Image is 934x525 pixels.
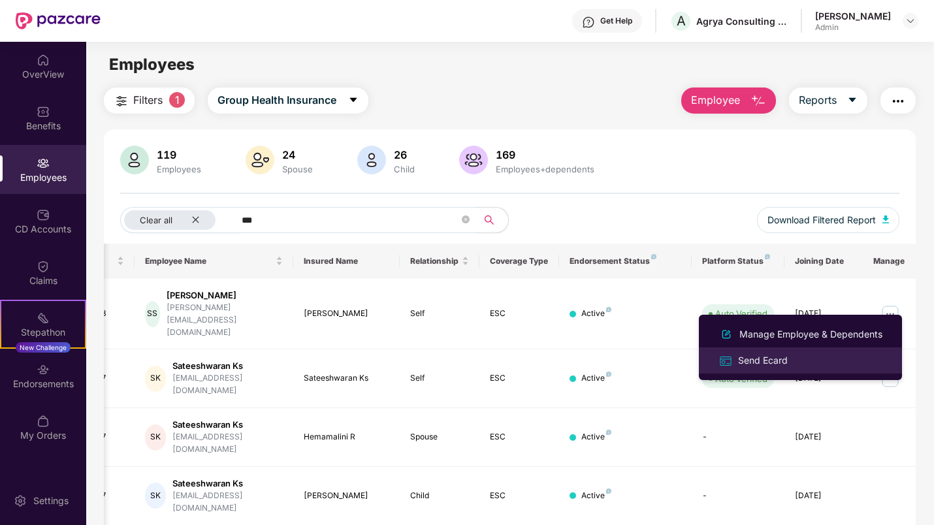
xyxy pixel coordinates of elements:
td: - [692,408,784,467]
div: Manage Employee & Dependents [737,327,885,342]
div: Platform Status [702,256,774,266]
div: Settings [29,494,72,507]
div: [PERSON_NAME][EMAIL_ADDRESS][DOMAIN_NAME] [167,302,283,339]
div: SK [145,366,167,392]
img: svg+xml;base64,PHN2ZyB4bWxucz0iaHR0cDovL3d3dy53My5vcmcvMjAwMC9zdmciIHhtbG5zOnhsaW5rPSJodHRwOi8vd3... [357,146,386,174]
div: Active [581,372,611,385]
img: svg+xml;base64,PHN2ZyBpZD0iRW1wbG95ZWVzIiB4bWxucz0iaHR0cDovL3d3dy53My5vcmcvMjAwMC9zdmciIHdpZHRoPS... [37,157,50,170]
th: Joining Date [784,244,864,279]
div: Agrya Consulting Private Limited [696,15,788,27]
div: Sateeshwaran Ks [172,477,283,490]
div: Endorsement Status [570,256,681,266]
div: Admin [815,22,891,33]
div: [EMAIL_ADDRESS][DOMAIN_NAME] [172,490,283,515]
div: 169 [493,148,597,161]
div: Sateeshwaran Ks [304,372,389,385]
span: Relationship [410,256,459,266]
div: [PERSON_NAME] [815,10,891,22]
img: svg+xml;base64,PHN2ZyBpZD0iSGVscC0zMngzMiIgeG1sbnM9Imh0dHA6Ly93d3cudzMub3JnLzIwMDAvc3ZnIiB3aWR0aD... [582,16,595,29]
div: SK [145,483,167,509]
div: 26 [391,148,417,161]
img: New Pazcare Logo [16,12,101,29]
div: Employees [154,164,204,174]
div: ESC [490,308,549,320]
div: Active [581,490,611,502]
img: svg+xml;base64,PHN2ZyB4bWxucz0iaHR0cDovL3d3dy53My5vcmcvMjAwMC9zdmciIHhtbG5zOnhsaW5rPSJodHRwOi8vd3... [882,215,889,223]
img: svg+xml;base64,PHN2ZyBpZD0iRHJvcGRvd24tMzJ4MzIiIHhtbG5zPSJodHRwOi8vd3d3LnczLm9yZy8yMDAwL3N2ZyIgd2... [905,16,916,26]
img: svg+xml;base64,PHN2ZyBpZD0iRW5kb3JzZW1lbnRzIiB4bWxucz0iaHR0cDovL3d3dy53My5vcmcvMjAwMC9zdmciIHdpZH... [37,363,50,376]
img: svg+xml;base64,PHN2ZyB4bWxucz0iaHR0cDovL3d3dy53My5vcmcvMjAwMC9zdmciIHhtbG5zOnhsaW5rPSJodHRwOi8vd3... [120,146,149,174]
button: Download Filtered Report [757,207,899,233]
div: Active [581,308,611,320]
span: Download Filtered Report [767,213,876,227]
img: svg+xml;base64,PHN2ZyB4bWxucz0iaHR0cDovL3d3dy53My5vcmcvMjAwMC9zdmciIHdpZHRoPSIyNCIgaGVpZ2h0PSIyNC... [890,93,906,109]
img: svg+xml;base64,PHN2ZyBpZD0iU2V0dGluZy0yMHgyMCIgeG1sbnM9Imh0dHA6Ly93d3cudzMub3JnLzIwMDAvc3ZnIiB3aW... [14,494,27,507]
img: svg+xml;base64,PHN2ZyB4bWxucz0iaHR0cDovL3d3dy53My5vcmcvMjAwMC9zdmciIHdpZHRoPSI4IiBoZWlnaHQ9IjgiIH... [606,307,611,312]
th: Employee Name [135,244,294,279]
img: svg+xml;base64,PHN2ZyB4bWxucz0iaHR0cDovL3d3dy53My5vcmcvMjAwMC9zdmciIHdpZHRoPSIyNCIgaGVpZ2h0PSIyNC... [114,93,129,109]
span: Clear all [140,215,172,225]
span: caret-down [847,95,858,106]
div: Self [410,372,469,385]
img: svg+xml;base64,PHN2ZyB4bWxucz0iaHR0cDovL3d3dy53My5vcmcvMjAwMC9zdmciIHdpZHRoPSI4IiBoZWlnaHQ9IjgiIH... [606,372,611,377]
img: svg+xml;base64,PHN2ZyB4bWxucz0iaHR0cDovL3d3dy53My5vcmcvMjAwMC9zdmciIHdpZHRoPSIxNiIgaGVpZ2h0PSIxNi... [718,354,733,368]
img: svg+xml;base64,PHN2ZyB4bWxucz0iaHR0cDovL3d3dy53My5vcmcvMjAwMC9zdmciIHhtbG5zOnhsaW5rPSJodHRwOi8vd3... [459,146,488,174]
div: ESC [490,490,549,502]
span: 1 [169,92,185,108]
div: Self [410,308,469,320]
div: 119 [154,148,204,161]
div: Auto Verified [715,307,767,320]
div: SS [145,301,160,327]
img: svg+xml;base64,PHN2ZyB4bWxucz0iaHR0cDovL3d3dy53My5vcmcvMjAwMC9zdmciIHdpZHRoPSI4IiBoZWlnaHQ9IjgiIH... [651,254,656,259]
span: Employee [691,92,740,108]
div: Hemamalini R [304,431,389,443]
div: [DATE] [795,308,854,320]
img: svg+xml;base64,PHN2ZyB4bWxucz0iaHR0cDovL3d3dy53My5vcmcvMjAwMC9zdmciIHdpZHRoPSI4IiBoZWlnaHQ9IjgiIH... [765,254,770,259]
div: [PERSON_NAME] [167,289,283,302]
img: svg+xml;base64,PHN2ZyB4bWxucz0iaHR0cDovL3d3dy53My5vcmcvMjAwMC9zdmciIHdpZHRoPSI4IiBoZWlnaHQ9IjgiIH... [606,430,611,435]
div: Child [410,490,469,502]
img: svg+xml;base64,PHN2ZyBpZD0iQ0RfQWNjb3VudHMiIGRhdGEtbmFtZT0iQ0QgQWNjb3VudHMiIHhtbG5zPSJodHRwOi8vd3... [37,208,50,221]
div: Sateeshwaran Ks [172,360,283,372]
div: Spouse [280,164,315,174]
span: Employees [109,55,195,74]
img: manageButton [880,304,901,325]
div: Stepathon [1,326,85,339]
div: [DATE] [795,490,854,502]
span: close-circle [462,215,470,223]
img: svg+xml;base64,PHN2ZyBpZD0iSG9tZSIgeG1sbnM9Imh0dHA6Ly93d3cudzMub3JnLzIwMDAvc3ZnIiB3aWR0aD0iMjAiIG... [37,54,50,67]
div: Sateeshwaran Ks [172,419,283,431]
img: svg+xml;base64,PHN2ZyBpZD0iTXlfT3JkZXJzIiBkYXRhLW5hbWU9Ik15IE9yZGVycyIgeG1sbnM9Imh0dHA6Ly93d3cudz... [37,415,50,428]
th: Manage [863,244,916,279]
img: svg+xml;base64,PHN2ZyBpZD0iQ2xhaW0iIHhtbG5zPSJodHRwOi8vd3d3LnczLm9yZy8yMDAwL3N2ZyIgd2lkdGg9IjIwIi... [37,260,50,273]
th: Relationship [400,244,479,279]
span: A [677,13,686,29]
button: Group Health Insurancecaret-down [208,87,368,114]
img: svg+xml;base64,PHN2ZyB4bWxucz0iaHR0cDovL3d3dy53My5vcmcvMjAwMC9zdmciIHdpZHRoPSIyMSIgaGVpZ2h0PSIyMC... [37,311,50,325]
span: Employee Name [145,256,274,266]
button: Reportscaret-down [789,87,867,114]
img: svg+xml;base64,PHN2ZyB4bWxucz0iaHR0cDovL3d3dy53My5vcmcvMjAwMC9zdmciIHdpZHRoPSI4IiBoZWlnaHQ9IjgiIH... [606,488,611,494]
img: svg+xml;base64,PHN2ZyB4bWxucz0iaHR0cDovL3d3dy53My5vcmcvMjAwMC9zdmciIHhtbG5zOnhsaW5rPSJodHRwOi8vd3... [246,146,274,174]
button: search [476,207,509,233]
span: Group Health Insurance [217,92,336,108]
div: ESC [490,372,549,385]
div: [PERSON_NAME] [304,308,389,320]
div: Spouse [410,431,469,443]
div: [EMAIL_ADDRESS][DOMAIN_NAME] [172,431,283,456]
div: Get Help [600,16,632,26]
span: close-circle [462,214,470,227]
span: Reports [799,92,837,108]
div: Send Ecard [735,353,790,368]
button: Employee [681,87,776,114]
div: ESC [490,431,549,443]
span: caret-down [348,95,359,106]
div: 24 [280,148,315,161]
div: [PERSON_NAME] [304,490,389,502]
div: Active [581,431,611,443]
th: Insured Name [293,244,400,279]
img: svg+xml;base64,PHN2ZyB4bWxucz0iaHR0cDovL3d3dy53My5vcmcvMjAwMC9zdmciIHhtbG5zOnhsaW5rPSJodHRwOi8vd3... [750,93,766,109]
div: SK [145,424,167,451]
div: Child [391,164,417,174]
div: New Challenge [16,342,71,353]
